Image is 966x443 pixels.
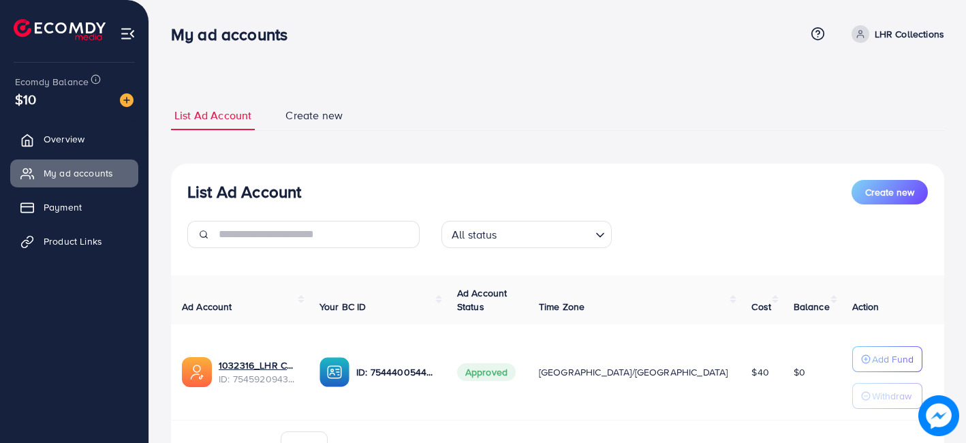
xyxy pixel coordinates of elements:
span: Your BC ID [320,300,367,314]
button: Add Fund [852,346,922,372]
p: ID: 7544400544677871617 [356,364,435,380]
img: ic-ads-acc.e4c84228.svg [182,357,212,387]
span: Product Links [44,234,102,248]
span: $40 [751,365,768,379]
span: $10 [15,89,36,109]
a: Overview [10,125,138,153]
a: Product Links [10,228,138,255]
span: Balance [794,300,830,314]
h3: List Ad Account [187,182,301,202]
img: image [918,395,959,436]
button: Create new [852,180,928,204]
span: List Ad Account [174,108,251,123]
span: All status [449,225,500,245]
span: [GEOGRAPHIC_DATA]/[GEOGRAPHIC_DATA] [539,365,728,379]
div: Search for option [441,221,612,248]
span: Payment [44,200,82,214]
img: logo [14,19,106,40]
h3: My ad accounts [171,25,298,44]
p: LHR Collections [875,26,944,42]
img: menu [120,26,136,42]
span: Cost [751,300,771,314]
button: Withdraw [852,383,922,409]
span: $0 [794,365,805,379]
span: Create new [285,108,343,123]
span: Time Zone [539,300,585,314]
a: Payment [10,194,138,221]
span: My ad accounts [44,166,113,180]
span: Ecomdy Balance [15,75,89,89]
span: Ad Account Status [457,286,508,314]
span: ID: 7545920943512633351 [219,372,298,386]
p: Withdraw [872,388,912,404]
a: 1032316_LHR COLLECTIONS_1756922046145 [219,358,298,372]
p: Add Fund [872,351,914,367]
div: <span class='underline'>1032316_LHR COLLECTIONS_1756922046145</span></br>7545920943512633351 [219,358,298,386]
span: Ad Account [182,300,232,314]
a: My ad accounts [10,159,138,187]
img: image [120,93,134,107]
img: ic-ba-acc.ded83a64.svg [320,357,349,387]
span: Approved [457,363,516,381]
span: Overview [44,132,84,146]
span: Create new [865,185,914,199]
a: LHR Collections [846,25,944,43]
span: Action [852,300,879,314]
input: Search for option [501,222,590,245]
